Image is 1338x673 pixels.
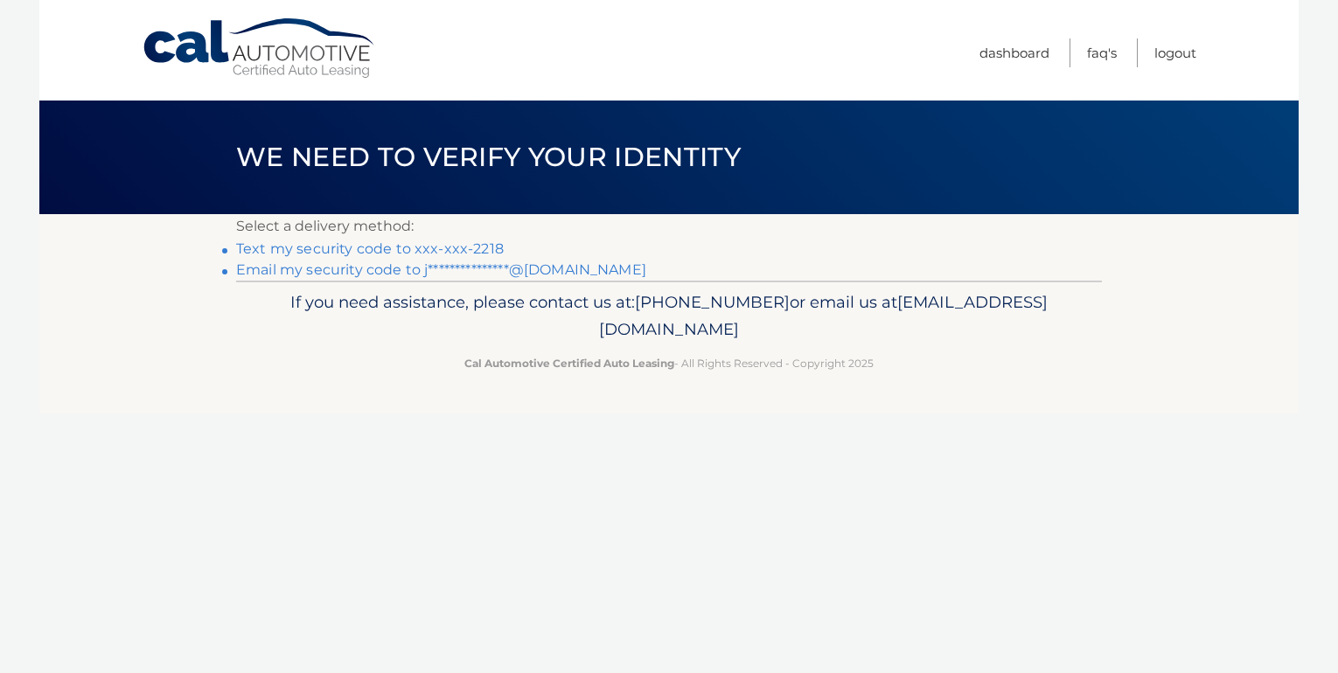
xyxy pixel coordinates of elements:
[247,354,1091,372] p: - All Rights Reserved - Copyright 2025
[236,214,1102,239] p: Select a delivery method:
[979,38,1049,67] a: Dashboard
[464,357,674,370] strong: Cal Automotive Certified Auto Leasing
[1087,38,1117,67] a: FAQ's
[635,292,790,312] span: [PHONE_NUMBER]
[142,17,378,80] a: Cal Automotive
[1154,38,1196,67] a: Logout
[236,240,504,257] a: Text my security code to xxx-xxx-2218
[236,141,741,173] span: We need to verify your identity
[247,288,1091,344] p: If you need assistance, please contact us at: or email us at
